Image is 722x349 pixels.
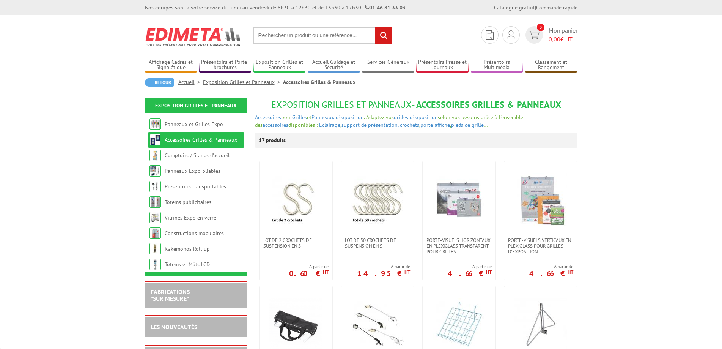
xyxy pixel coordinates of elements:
[199,59,252,71] a: Présentoirs et Porte-brochures
[149,134,161,145] img: Accessoires Grilles & Panneaux
[451,122,484,128] a: pieds de grille
[165,261,210,268] a: Totems et Mâts LCD
[165,245,210,252] a: Kakémonos Roll-up
[494,4,535,11] a: Catalogue gratuit
[263,122,288,128] a: accessoires
[149,196,161,208] img: Totems publicitaires
[549,26,577,44] span: Mon panier
[165,121,223,128] a: Panneaux et Grilles Expo
[404,269,410,275] sup: HT
[271,99,412,111] span: Exposition Grilles et Panneaux
[494,4,577,11] div: |
[255,100,577,110] h1: - Accessoires Grilles & Panneaux
[165,214,216,221] a: Vitrines Expo en verre
[525,59,577,71] a: Classement et Rangement
[203,79,283,85] a: Exposition Grilles et Panneaux
[529,31,540,39] img: devis rapide
[155,102,237,109] a: Exposition Grilles et Panneaux
[289,264,329,270] span: A partir de
[504,237,577,254] a: Porte-visuels verticaux en plexiglass pour grilles d'exposition
[165,136,237,143] a: Accessoires Grilles & Panneaux
[486,30,494,40] img: devis rapide
[149,243,161,254] img: Kakémonos Roll-up
[433,173,486,226] img: Porte-visuels horizontaux en plexiglass transparent pour grilles
[423,237,495,254] a: Porte-visuels horizontaux en plexiglass transparent pour grilles
[345,237,410,249] span: Lot de 50 crochets de suspension en S
[420,122,450,128] a: porte-affiche
[341,122,398,128] a: support de présentation
[549,35,560,43] span: 0,00
[165,183,226,190] a: Présentoirs transportables
[357,271,410,276] p: 14.95 €
[508,237,573,254] span: Porte-visuels verticaux en plexiglass pour grilles d'exposition
[283,78,355,86] li: Accessoires Grilles & Panneaux
[394,114,438,121] a: grilles d'exposition
[263,237,329,249] span: Lot de 2 crochets de suspension en S
[253,27,392,44] input: Rechercher un produit ou une référence...
[292,114,307,121] a: Grilles
[341,237,414,249] a: Lot de 50 crochets de suspension en S
[568,269,573,275] sup: HT
[149,165,161,177] img: Panneaux Expo pliables
[288,122,318,128] span: disponibles :
[165,152,230,159] a: Comptoirs / Stands d'accueil
[398,122,419,128] a: , crochets
[149,181,161,192] img: Présentoirs transportables
[357,264,410,270] span: A partir de
[486,269,492,275] sup: HT
[514,173,567,226] img: Porte-visuels verticaux en plexiglass pour grilles d'exposition
[426,237,492,254] span: Porte-visuels horizontaux en plexiglass transparent pour grilles
[165,230,224,237] a: Constructions modulaires
[537,24,544,31] span: 0
[529,264,573,270] span: A partir de
[145,4,406,11] div: Nos équipes sont à votre service du lundi au vendredi de 8h30 à 12h30 et de 13h30 à 17h30
[319,122,340,128] a: Eclairage
[351,173,404,226] img: Lot de 50 crochets de suspension en S
[165,167,220,174] a: Panneaux Expo pliables
[260,237,332,249] a: Lot de 2 crochets de suspension en S
[165,199,211,205] a: Totems publicitaires
[253,59,306,71] a: Exposition Grilles et Panneaux
[416,59,469,71] a: Présentoirs Presse et Journaux
[145,78,174,87] a: Retour
[255,114,523,128] font: , , , …
[145,23,242,51] img: Edimeta
[549,35,577,44] span: € HT
[259,133,287,148] p: 17 produits
[448,264,492,270] span: A partir de
[308,59,360,71] a: Accueil Guidage et Sécurité
[145,59,197,71] a: Affichage Cadres et Signalétique
[281,114,292,121] span: pour
[149,118,161,130] img: Panneaux et Grilles Expo
[149,259,161,270] img: Totems et Mâts LCD
[151,288,190,302] a: FABRICATIONS"Sur Mesure"
[471,59,523,71] a: Présentoirs Multimédia
[323,269,329,275] sup: HT
[529,271,573,276] p: 4.66 €
[311,114,364,121] a: Panneaux d'exposition
[149,150,161,161] img: Comptoirs / Stands d'accueil
[178,79,203,85] a: Accueil
[448,271,492,276] p: 4.66 €
[255,114,281,121] a: Accessoires
[151,323,197,331] a: LES NOUVEAUTÉS
[307,114,311,121] span: et
[375,27,392,44] input: rechercher
[507,30,515,39] img: devis rapide
[536,4,577,11] a: Commande rapide
[269,173,322,226] img: Lot de 2 crochets de suspension en S
[149,227,161,239] img: Constructions modulaires
[364,114,394,121] span: . Adaptez vos
[255,114,523,128] span: selon vos besoins grâce à l'ensemble des
[362,59,414,71] a: Services Généraux
[149,212,161,223] img: Vitrines Expo en verre
[289,271,329,276] p: 0.60 €
[365,4,406,11] strong: 01 46 81 33 03
[524,26,577,44] a: devis rapide 0 Mon panier 0,00€ HT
